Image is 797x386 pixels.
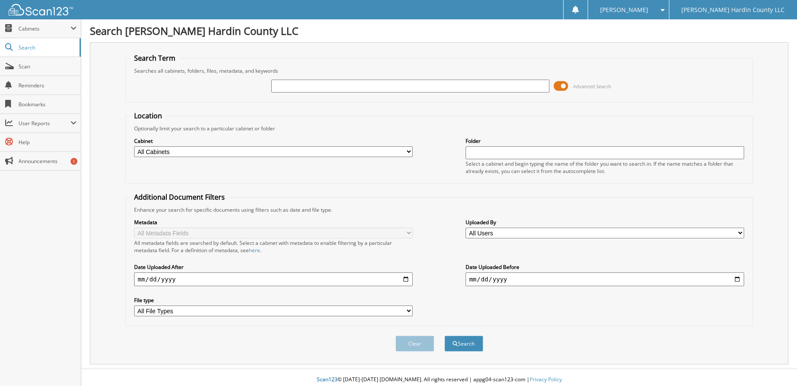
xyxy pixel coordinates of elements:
[573,83,611,90] span: Advanced Search
[134,296,412,304] label: File type
[18,82,77,89] span: Reminders
[395,336,434,352] button: Clear
[249,247,260,254] a: here
[134,239,412,254] div: All metadata fields are searched by default. Select a cabinet with metadata to enable filtering b...
[90,24,788,38] h1: Search [PERSON_NAME] Hardin County LLC
[18,157,77,165] span: Announcements
[466,219,744,226] label: Uploaded By
[130,67,748,74] div: Searches all cabinets, folders, files, metadata, and keywords
[18,63,77,70] span: Scan
[130,206,748,213] div: Enhance your search for specific documents using filters such as date and file type.
[18,25,71,32] span: Cabinets
[71,158,77,165] div: 1
[130,125,748,132] div: Optionally limit your search to a particular cabinet or folder
[134,272,412,286] input: start
[130,192,229,202] legend: Additional Document Filters
[18,44,75,51] span: Search
[18,120,71,127] span: User Reports
[130,111,166,120] legend: Location
[466,272,744,286] input: end
[134,263,412,271] label: Date Uploaded After
[466,137,744,145] label: Folder
[600,7,648,12] span: [PERSON_NAME]
[444,336,483,352] button: Search
[681,7,785,12] span: [PERSON_NAME] Hardin County LLC
[18,139,77,146] span: Help
[134,137,412,145] label: Cabinet
[18,101,77,108] span: Bookmarks
[530,376,562,383] a: Privacy Policy
[317,376,337,383] span: Scan123
[134,219,412,226] label: Metadata
[9,4,73,15] img: scan123-logo-white.svg
[130,53,180,63] legend: Search Term
[466,263,744,271] label: Date Uploaded Before
[466,160,744,175] div: Select a cabinet and begin typing the name of the folder you want to search in. If the name match...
